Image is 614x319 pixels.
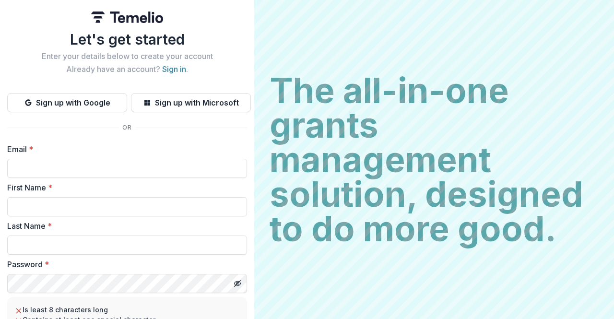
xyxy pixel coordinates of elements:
[7,31,247,48] h1: Let's get started
[7,93,127,112] button: Sign up with Google
[131,93,251,112] button: Sign up with Microsoft
[7,220,241,232] label: Last Name
[230,276,245,291] button: Toggle password visibility
[91,12,163,23] img: Temelio
[7,65,247,74] h2: Already have an account? .
[7,143,241,155] label: Email
[7,259,241,270] label: Password
[7,52,247,61] h2: Enter your details below to create your account
[15,305,239,315] li: Is least 8 characters long
[7,182,241,193] label: First Name
[162,64,186,74] a: Sign in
